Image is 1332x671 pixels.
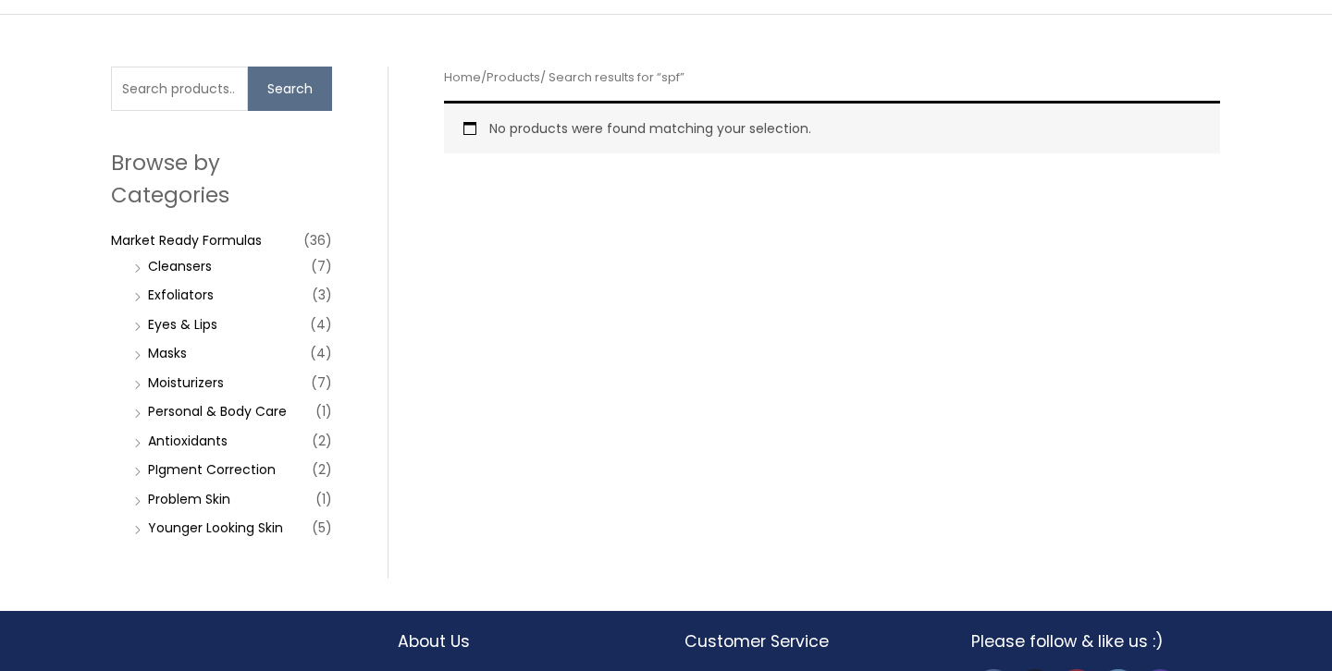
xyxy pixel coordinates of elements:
span: (7) [311,370,332,396]
h2: About Us [398,629,647,653]
span: (4) [310,311,332,337]
h2: Customer Service [684,629,934,653]
a: Exfoliators [148,286,214,304]
a: Home [444,68,481,86]
span: (1) [315,486,332,512]
a: Market Ready Formulas [111,231,262,250]
a: Antioxidants [148,432,228,450]
button: Search [248,67,332,111]
a: Personal & Body Care [148,402,287,421]
span: (3) [312,282,332,308]
a: Younger Looking Skin [148,518,283,537]
a: Problem Skin [148,490,230,508]
a: Moisturizers [148,373,224,392]
nav: Breadcrumb [444,67,1220,89]
a: Eyes & Lips [148,315,217,334]
span: (5) [312,515,332,541]
a: Products [487,68,540,86]
h2: Please follow & like us :) [971,629,1221,653]
div: No products were found matching your selection. [444,101,1220,153]
span: (2) [312,457,332,482]
h2: Browse by Categories [111,147,332,210]
a: PIgment Correction [148,460,276,479]
a: Cleansers [148,257,212,275]
a: Masks [148,344,187,362]
span: (36) [303,227,332,253]
span: (4) [310,340,332,366]
span: (7) [311,253,332,279]
span: (1) [315,398,332,424]
span: (2) [312,428,332,454]
input: Search products… [111,67,248,111]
